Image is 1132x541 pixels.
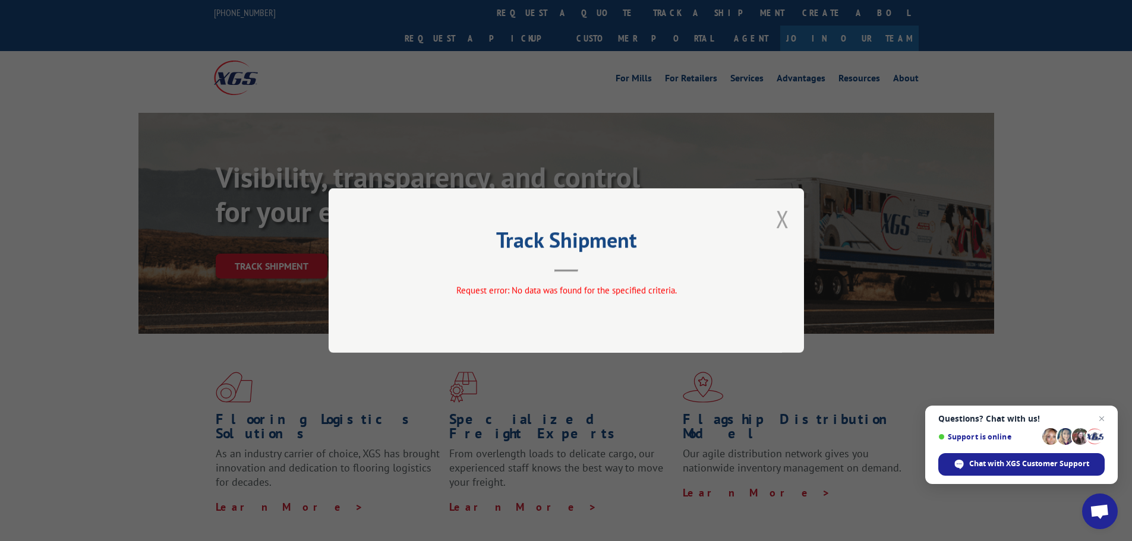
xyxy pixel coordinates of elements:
div: Chat with XGS Customer Support [938,453,1105,476]
span: Close chat [1095,412,1109,426]
span: Request error: No data was found for the specified criteria. [456,284,676,296]
button: Close modal [776,203,789,235]
div: Open chat [1082,493,1118,529]
span: Chat with XGS Customer Support [969,458,1089,469]
span: Support is online [938,432,1038,441]
span: Questions? Chat with us! [938,414,1105,423]
h2: Track Shipment [388,232,745,254]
